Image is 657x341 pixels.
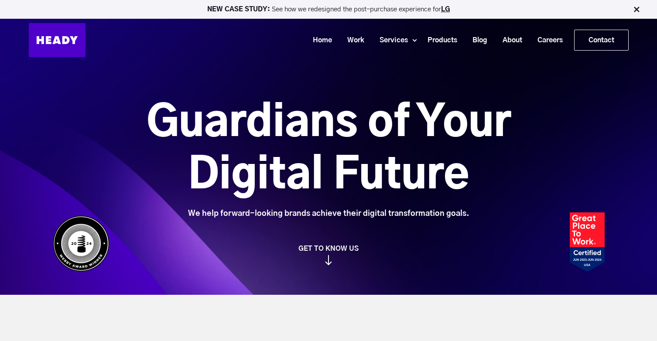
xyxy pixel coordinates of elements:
img: Heady_WebbyAward_Winner-4 [53,215,109,272]
a: Careers [527,32,567,48]
img: Heady_2023_Certification_Badge [570,212,605,272]
a: GET TO KNOW US [48,244,609,265]
img: arrow_down [325,256,332,266]
a: Contact [575,30,628,50]
a: About [492,32,527,48]
img: Heady_Logo_Web-01 (1) [29,23,86,57]
p: See how we redesigned the post-purchase experience for [4,6,653,13]
a: Home [302,32,336,48]
a: Work [336,32,369,48]
img: Close Bar [632,5,641,14]
strong: NEW CASE STUDY: [207,6,272,13]
h1: Guardians of Your Digital Future [98,97,560,202]
a: LG [441,6,450,13]
a: Services [369,32,412,48]
a: Products [417,32,462,48]
div: We help forward-looking brands achieve their digital transformation goals. [98,209,560,218]
div: Navigation Menu [94,30,629,51]
a: Blog [462,32,492,48]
